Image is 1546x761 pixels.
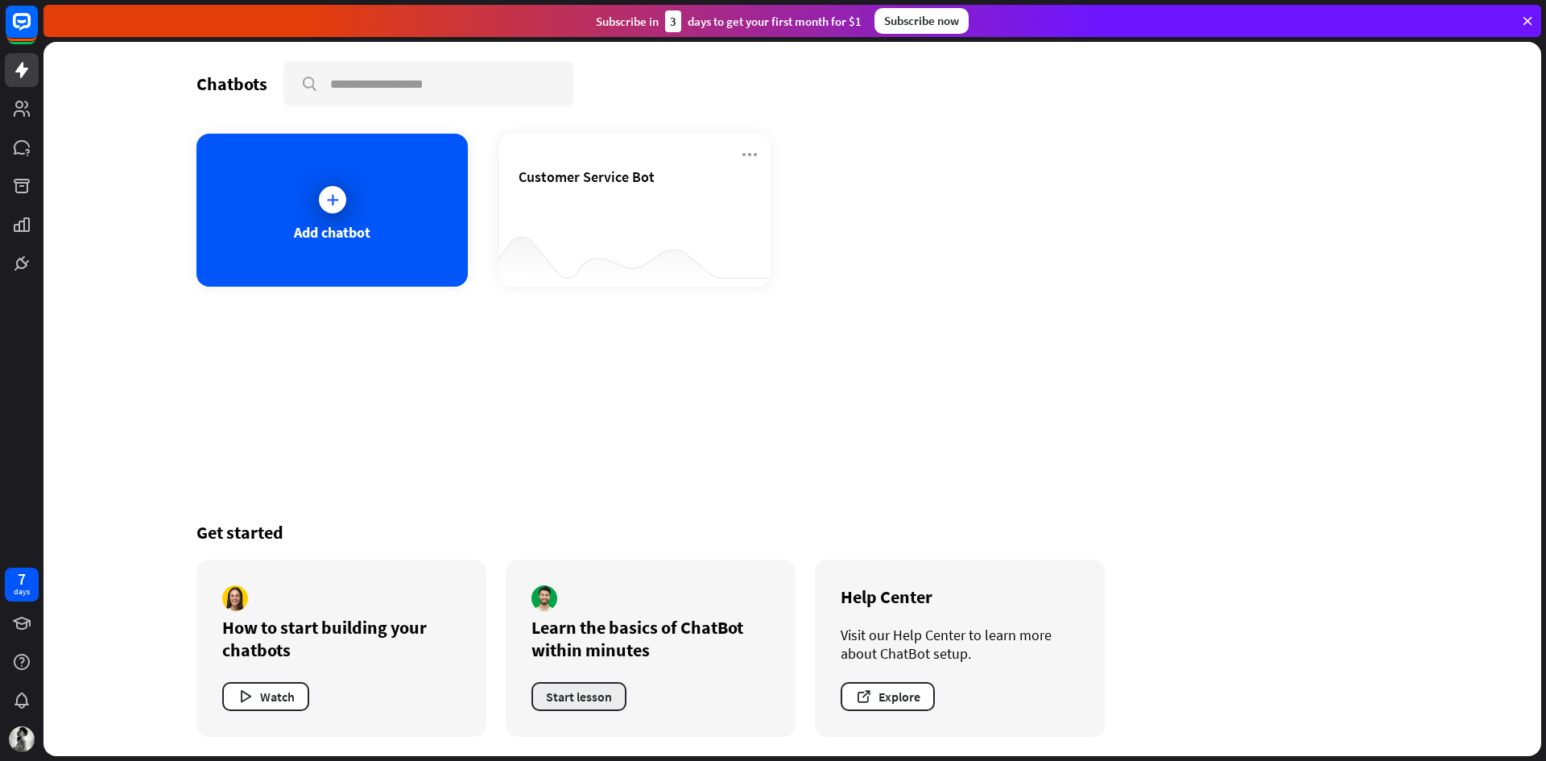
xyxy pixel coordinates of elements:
button: Open LiveChat chat widget [13,6,61,55]
span: Customer Service Bot [519,168,655,186]
button: Explore [841,682,935,711]
img: author [531,585,557,611]
div: 3 [665,10,681,32]
div: Add chatbot [294,223,370,242]
img: author [222,585,248,611]
div: Visit our Help Center to learn more about ChatBot setup. [841,626,1079,663]
div: Help Center [841,585,1079,608]
div: Get started [196,521,1388,544]
div: Subscribe now [874,8,969,34]
button: Start lesson [531,682,626,711]
div: Subscribe in days to get your first month for $1 [596,10,862,32]
div: Chatbots [196,72,267,95]
a: 7 days [5,568,39,602]
div: How to start building your chatbots [222,616,461,661]
button: Watch [222,682,309,711]
div: 7 [18,572,26,586]
div: days [14,586,30,598]
div: Learn the basics of ChatBot within minutes [531,616,770,661]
